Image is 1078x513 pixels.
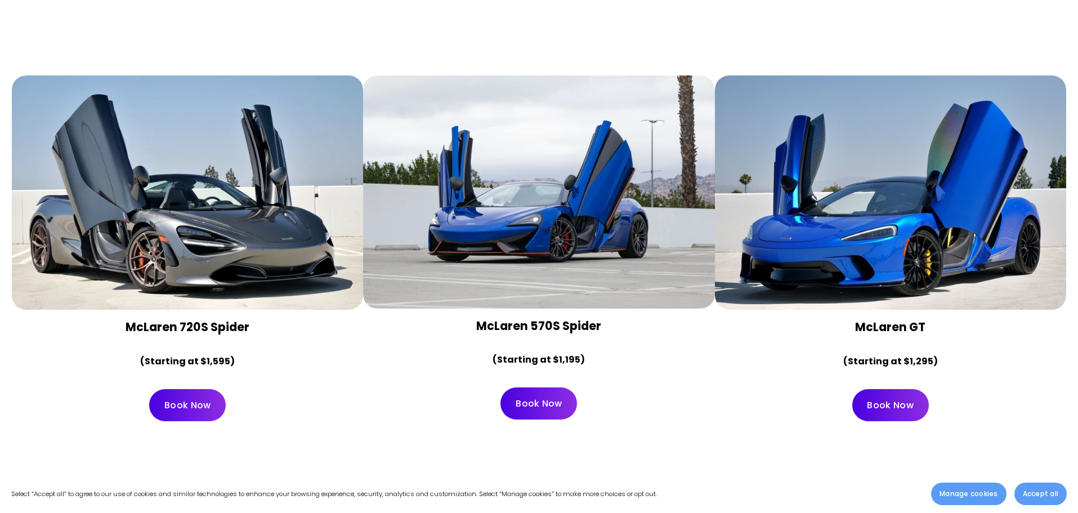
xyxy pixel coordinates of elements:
[852,389,929,421] a: Book Now
[149,389,226,421] a: Book Now
[940,489,998,499] span: Manage cookies
[1023,489,1058,499] span: Accept all
[1014,483,1067,505] button: Accept all
[476,318,601,334] strong: McLaren 570S Spider
[11,488,657,500] p: Select “Accept all” to agree to our use of cookies and similar technologies to enhance your brows...
[126,319,249,335] strong: McLaren 720S Spider
[931,483,1006,505] button: Manage cookies
[843,355,938,368] strong: (Starting at $1,295)
[855,319,925,335] strong: McLaren GT
[493,353,585,366] strong: (Starting at $1,195)
[140,355,235,368] strong: (Starting at $1,595)
[500,387,577,420] a: Book Now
